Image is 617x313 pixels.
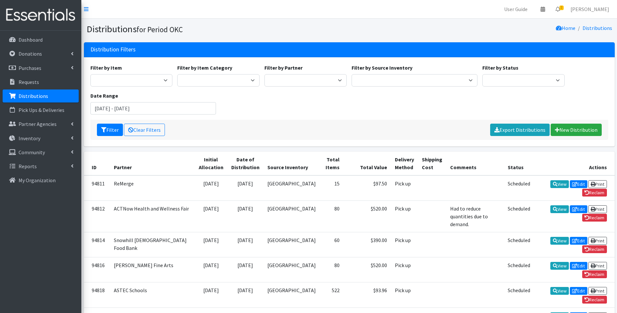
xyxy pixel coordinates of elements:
[110,152,195,175] th: Partner
[343,200,391,232] td: $520.00
[320,232,343,257] td: 60
[110,232,195,257] td: Snowhill [DEMOGRAPHIC_DATA] Food Bank
[504,232,534,257] td: Scheduled
[551,124,602,136] a: New Distribution
[3,117,79,130] a: Partner Agencies
[320,282,343,307] td: 522
[588,262,607,270] a: Print
[87,23,347,35] h1: Distributions
[504,200,534,232] td: Scheduled
[19,107,64,113] p: Pick Ups & Deliveries
[227,200,263,232] td: [DATE]
[3,61,79,75] a: Purchases
[3,146,79,159] a: Community
[84,232,110,257] td: 94814
[582,214,607,222] a: Reclaim
[504,175,534,201] td: Scheduled
[195,175,227,201] td: [DATE]
[84,152,110,175] th: ID
[582,270,607,278] a: Reclaim
[490,124,550,136] a: Export Distributions
[588,287,607,295] a: Print
[3,4,79,26] img: HumanEssentials
[19,177,56,184] p: My Organization
[570,237,587,245] a: Edit
[343,152,391,175] th: Total Value
[534,152,615,175] th: Actions
[263,282,320,307] td: [GEOGRAPHIC_DATA]
[227,257,263,282] td: [DATE]
[264,64,302,72] label: Filter by Partner
[195,200,227,232] td: [DATE]
[97,124,123,136] button: Filter
[110,257,195,282] td: [PERSON_NAME] Fine Arts
[550,205,569,213] a: View
[391,175,418,201] td: Pick up
[343,232,391,257] td: $390.00
[582,189,607,197] a: Reclaim
[195,232,227,257] td: [DATE]
[263,175,320,201] td: [GEOGRAPHIC_DATA]
[320,257,343,282] td: 80
[227,232,263,257] td: [DATE]
[19,79,39,85] p: Requests
[320,200,343,232] td: 80
[195,282,227,307] td: [DATE]
[343,282,391,307] td: $93.96
[227,152,263,175] th: Date of Distribution
[110,200,195,232] td: ACTNow Health and Wellness Fair
[263,200,320,232] td: [GEOGRAPHIC_DATA]
[504,282,534,307] td: Scheduled
[504,152,534,175] th: Status
[3,160,79,173] a: Reports
[446,200,504,232] td: Had to reduce quantities due to demand.
[195,152,227,175] th: Initial Allocation
[227,175,263,201] td: [DATE]
[19,93,48,99] p: Distributions
[19,50,42,57] p: Donations
[137,25,183,34] small: for Period OKC
[565,3,614,16] a: [PERSON_NAME]
[124,124,165,136] a: Clear Filters
[3,174,79,187] a: My Organization
[391,282,418,307] td: Pick up
[391,232,418,257] td: Pick up
[588,237,607,245] a: Print
[343,257,391,282] td: $520.00
[320,152,343,175] th: Total Items
[90,102,216,115] input: January 1, 2011 - December 31, 2011
[559,6,564,10] span: 2
[550,180,569,188] a: View
[499,3,533,16] a: User Guide
[3,89,79,102] a: Distributions
[418,152,446,175] th: Shipping Cost
[195,257,227,282] td: [DATE]
[550,3,565,16] a: 2
[583,25,612,31] a: Distributions
[570,287,587,295] a: Edit
[84,257,110,282] td: 94816
[391,200,418,232] td: Pick up
[352,64,412,72] label: Filter by Source Inventory
[550,237,569,245] a: View
[582,245,607,253] a: Reclaim
[3,132,79,145] a: Inventory
[19,36,43,43] p: Dashboard
[343,175,391,201] td: $97.50
[570,262,587,270] a: Edit
[550,287,569,295] a: View
[263,257,320,282] td: [GEOGRAPHIC_DATA]
[570,180,587,188] a: Edit
[582,296,607,304] a: Reclaim
[84,282,110,307] td: 94818
[110,175,195,201] td: ReMerge
[19,135,40,142] p: Inventory
[263,152,320,175] th: Source Inventory
[227,282,263,307] td: [DATE]
[19,163,37,170] p: Reports
[3,33,79,46] a: Dashboard
[19,149,45,156] p: Community
[482,64,518,72] label: Filter by Status
[550,262,569,270] a: View
[177,64,232,72] label: Filter by Item Category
